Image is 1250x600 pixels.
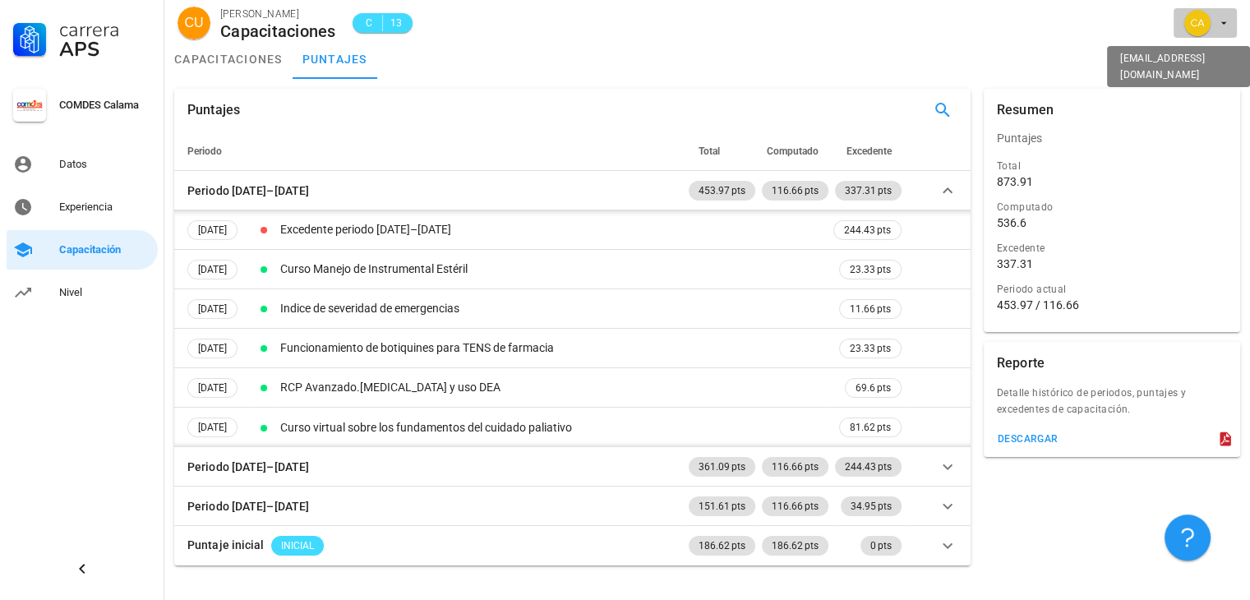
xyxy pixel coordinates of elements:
div: Capacitaciones [220,22,336,40]
div: Capacitación [59,243,151,256]
span: 81.62 pts [850,419,891,436]
a: Experiencia [7,187,158,227]
div: Puntajes [187,89,240,132]
button: descargar [990,427,1065,450]
span: 34.95 pts [851,496,892,516]
th: Computado [759,132,832,171]
div: Nivel [59,286,151,299]
span: 361.09 pts [699,457,745,477]
span: 23.33 pts [850,261,891,278]
span: [DATE] [198,300,227,318]
span: Total [699,145,720,157]
a: Nivel [7,273,158,312]
span: 13 [390,15,403,31]
div: 873.91 [997,174,1033,189]
div: Periodo [DATE]–[DATE] [187,497,309,515]
td: RCP Avanzado.[MEDICAL_DATA] y uso DEA [277,368,830,408]
span: [DATE] [198,339,227,358]
span: [DATE] [198,418,227,436]
span: Computado [767,145,819,157]
div: Periodo actual [997,281,1227,298]
div: 536.6 [997,215,1026,230]
span: 244.43 pts [844,221,891,239]
span: C [362,15,376,31]
div: APS [59,39,151,59]
a: Capacitación [7,230,158,270]
span: 116.66 pts [772,181,819,201]
a: capacitaciones [164,39,293,79]
div: Total [997,158,1227,174]
div: Experiencia [59,201,151,214]
a: puntajes [293,39,377,79]
a: Datos [7,145,158,184]
span: 23.33 pts [850,340,891,357]
span: CU [184,7,203,39]
th: Total [685,132,759,171]
td: Curso Manejo de Instrumental Estéril [277,250,830,289]
span: Periodo [187,145,222,157]
th: Excedente [832,132,905,171]
span: INICIAL [281,536,314,556]
td: Excedente periodo [DATE]–[DATE] [277,210,830,250]
span: [DATE] [198,221,227,239]
th: Periodo [174,132,685,171]
span: 116.66 pts [772,457,819,477]
div: Computado [997,199,1227,215]
div: Puntaje inicial [187,536,265,554]
span: 453.97 pts [699,181,745,201]
td: Funcionamiento de botiquines para TENS de farmacia [277,329,830,368]
div: Resumen [997,89,1054,132]
span: 11.66 pts [850,301,891,317]
div: avatar [1184,10,1211,36]
span: 186.62 pts [699,536,745,556]
div: Periodo [DATE]–[DATE] [187,182,309,200]
div: 453.97 / 116.66 [997,298,1227,312]
span: 337.31 pts [845,181,892,201]
div: descargar [997,433,1059,445]
span: [DATE] [198,379,227,397]
div: COMDES Calama [59,99,151,112]
div: Excedente [997,240,1227,256]
span: Excedente [846,145,892,157]
div: [PERSON_NAME] [220,6,336,22]
div: Reporte [997,342,1045,385]
span: 244.43 pts [845,457,892,477]
div: Detalle histórico de periodos, puntajes y excedentes de capacitación. [984,385,1240,427]
span: 69.6 pts [856,380,891,396]
div: avatar [178,7,210,39]
span: 116.66 pts [772,496,819,516]
span: 0 pts [870,536,892,556]
div: Datos [59,158,151,171]
span: 151.61 pts [699,496,745,516]
td: Indice de severidad de emergencias [277,289,830,329]
div: 337.31 [997,256,1033,271]
div: Puntajes [984,118,1240,158]
div: Carrera [59,20,151,39]
td: Curso virtual sobre los fundamentos del cuidado paliativo [277,408,830,447]
div: Periodo [DATE]–[DATE] [187,458,309,476]
span: [DATE] [198,261,227,279]
span: 186.62 pts [772,536,819,556]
